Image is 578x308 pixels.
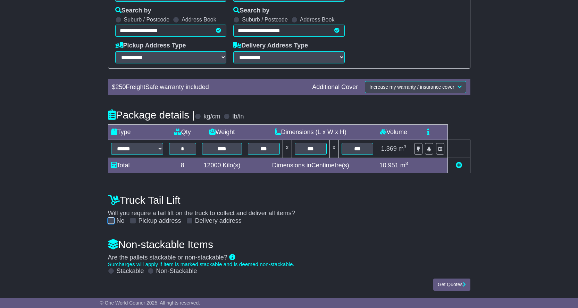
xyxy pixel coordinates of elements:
label: Search by [233,7,269,15]
td: Dimensions (L x W x H) [245,124,376,140]
td: Total [108,158,166,173]
label: Non-Stackable [156,267,197,275]
label: Delivery address [195,217,242,225]
label: No [117,217,125,225]
label: Suburb / Postcode [124,16,170,23]
label: kg/cm [203,113,220,121]
td: Qty [166,124,199,140]
label: Pickup Address Type [115,42,186,50]
label: Address Book [300,16,335,23]
span: m [399,145,407,152]
label: Pickup address [139,217,181,225]
td: Kilo(s) [199,158,245,173]
span: 1.369 [381,145,397,152]
label: Stackable [117,267,144,275]
td: Dimensions in Centimetre(s) [245,158,376,173]
td: Type [108,124,166,140]
span: 250 [116,83,126,90]
span: Are the pallets stackable or non-stackable? [108,254,227,261]
td: Volume [376,124,411,140]
span: Increase my warranty / insurance cover [369,84,454,90]
label: lb/in [232,113,244,121]
button: Get Quotes [433,279,470,291]
button: Increase my warranty / insurance cover [365,81,466,93]
label: Search by [115,7,151,15]
span: 10.951 [379,162,399,169]
div: Will you require a tail lift on the truck to collect and deliver all items? [104,191,474,225]
span: © One World Courier 2025. All rights reserved. [100,300,200,306]
td: x [329,140,338,158]
h4: Package details | [108,109,195,121]
td: x [283,140,292,158]
sup: 3 [404,144,407,149]
span: 12000 [203,162,221,169]
td: 8 [166,158,199,173]
h4: Truck Tail Lift [108,194,470,206]
a: Add new item [456,162,462,169]
label: Address Book [182,16,216,23]
div: Surcharges will apply if item is marked stackable and is deemed non-stackable. [108,261,470,267]
h4: Non-stackable Items [108,239,470,250]
div: Additional Cover [309,83,361,91]
span: m [400,162,408,169]
div: $ FreightSafe warranty included [109,83,309,91]
td: Weight [199,124,245,140]
label: Delivery Address Type [233,42,308,50]
label: Suburb / Postcode [242,16,288,23]
sup: 3 [405,161,408,166]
